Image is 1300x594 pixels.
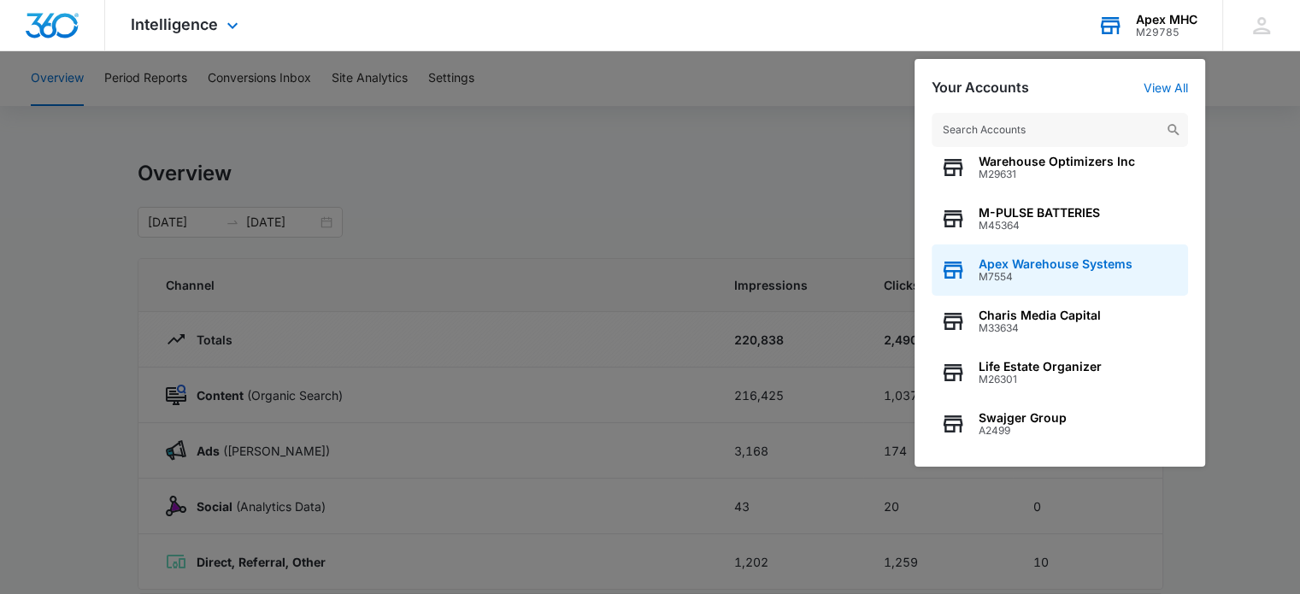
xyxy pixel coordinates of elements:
[979,322,1101,334] span: M33634
[979,271,1132,283] span: M7554
[979,309,1101,322] span: Charis Media Capital
[932,113,1188,147] input: Search Accounts
[932,142,1188,193] button: Warehouse Optimizers IncM29631
[131,15,218,33] span: Intelligence
[979,425,1067,437] span: A2499
[932,296,1188,347] button: Charis Media CapitalM33634
[979,206,1100,220] span: M-PULSE BATTERIES
[979,411,1067,425] span: Swajger Group
[932,244,1188,296] button: Apex Warehouse SystemsM7554
[979,155,1135,168] span: Warehouse Optimizers Inc
[979,220,1100,232] span: M45364
[979,373,1102,385] span: M26301
[979,168,1135,180] span: M29631
[932,193,1188,244] button: M-PULSE BATTERIESM45364
[979,360,1102,373] span: Life Estate Organizer
[979,257,1132,271] span: Apex Warehouse Systems
[932,347,1188,398] button: Life Estate OrganizerM26301
[932,79,1029,96] h2: Your Accounts
[1136,13,1197,26] div: account name
[1144,80,1188,95] a: View All
[1136,26,1197,38] div: account id
[932,398,1188,450] button: Swajger GroupA2499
